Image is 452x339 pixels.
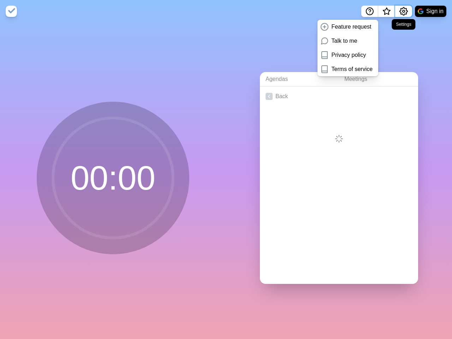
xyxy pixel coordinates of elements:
[332,23,371,31] p: Feature request
[332,65,373,73] p: Terms of service
[361,6,378,17] button: Help
[260,72,339,87] a: Agendas
[332,51,366,59] p: Privacy policy
[6,6,17,17] img: timeblocks logo
[260,87,418,106] a: Back
[378,6,395,17] button: What’s new
[317,20,378,34] a: Feature request
[395,6,412,17] button: Settings
[317,48,378,62] a: Privacy policy
[332,37,357,45] p: Talk to me
[317,62,378,76] a: Terms of service
[339,72,418,87] a: Meetings
[415,6,446,17] button: Sign in
[418,8,423,14] img: google logo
